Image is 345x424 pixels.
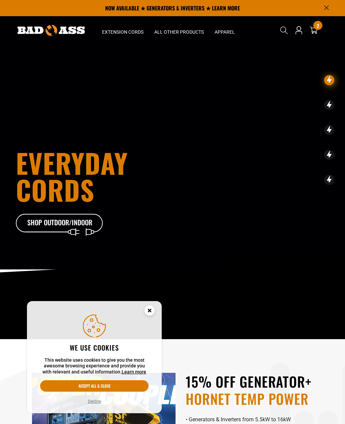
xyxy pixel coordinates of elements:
[18,25,85,36] img: Bad Ass Extension Cords
[86,398,103,405] button: Decline
[97,16,149,44] summary: Extension Cords
[209,16,240,44] summary: Apparel
[215,29,235,35] span: Apparel
[149,16,209,44] summary: All Other Products
[16,214,103,233] a: Shop Outdoor/Indoor
[279,25,289,36] summary: Search
[16,149,204,203] h1: Everyday cords
[40,343,149,352] h2: We use cookies
[40,380,149,392] button: Accept all & close
[40,357,149,375] p: This website uses cookies to give you the most awesome browsing experience and provide you with r...
[186,373,329,407] h2: 15% OFF GENERATOR+
[27,301,162,414] aside: Cookie Consent
[154,29,204,35] span: All Other Products
[102,29,144,35] span: Extension Cords
[122,369,146,374] a: Learn more
[186,390,329,407] span: HORNET TEMP POWER
[317,23,319,28] span: 2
